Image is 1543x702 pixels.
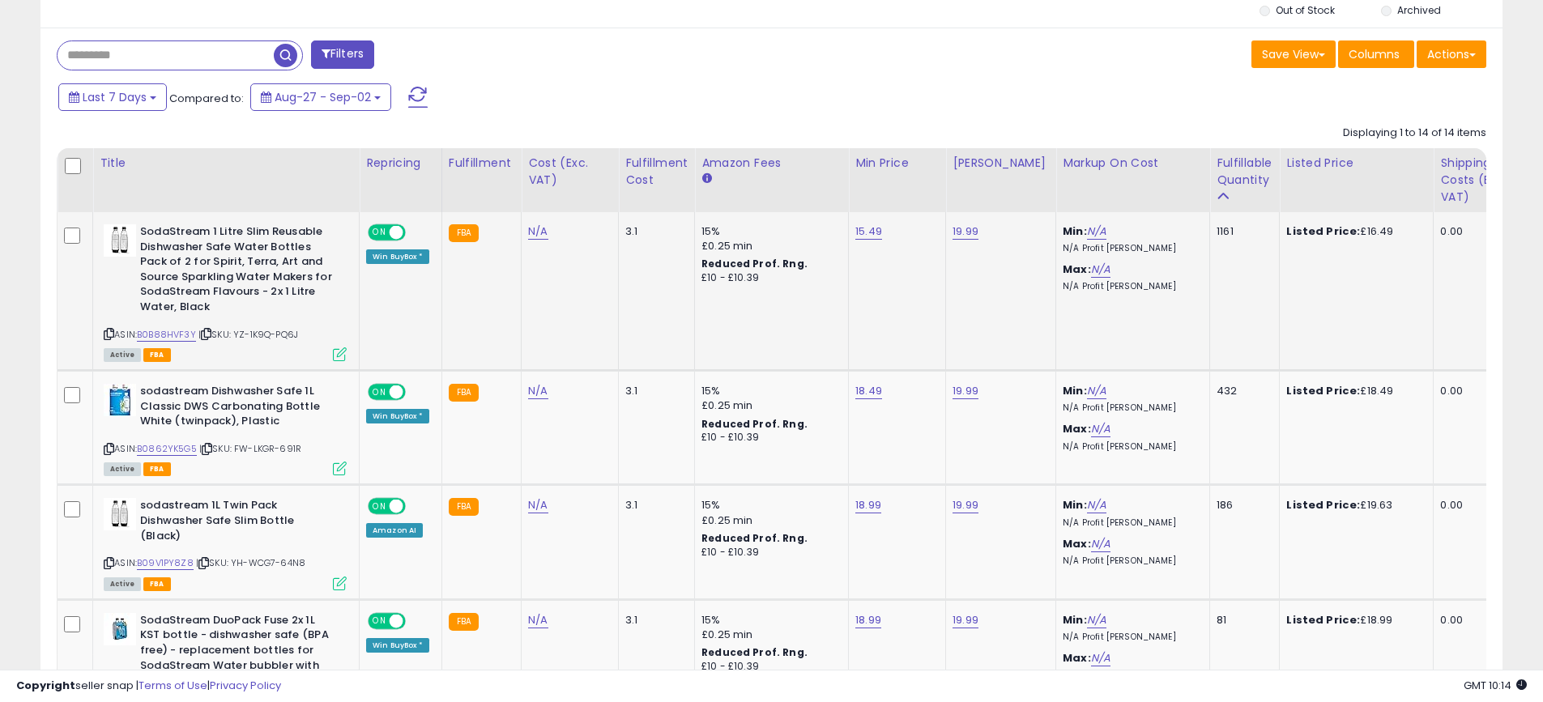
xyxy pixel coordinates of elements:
[1063,497,1087,513] b: Min:
[855,383,882,399] a: 18.49
[701,498,836,513] div: 15%
[1063,243,1197,254] p: N/A Profit [PERSON_NAME]
[701,224,836,239] div: 15%
[139,678,207,693] a: Terms of Use
[953,497,978,513] a: 19.99
[366,523,423,538] div: Amazon AI
[1087,612,1106,628] a: N/A
[1063,632,1197,643] p: N/A Profit [PERSON_NAME]
[169,91,244,106] span: Compared to:
[199,442,301,455] span: | SKU: FW-LKGR-691R
[528,383,548,399] a: N/A
[701,155,842,172] div: Amazon Fees
[140,613,337,692] b: SodaStream DuoPack Fuse 2x 1L KST bottle - dishwasher safe (BPA free) - replacement bottles for S...
[250,83,391,111] button: Aug-27 - Sep-02
[1286,613,1421,628] div: £18.99
[1440,224,1518,239] div: 0.00
[855,223,882,240] a: 15.49
[198,328,298,341] span: | SKU: YZ-1K9Q-PQ6J
[625,498,682,513] div: 3.1
[855,612,881,628] a: 18.99
[369,385,390,399] span: ON
[1091,421,1110,437] a: N/A
[104,498,347,588] div: ASIN:
[1440,384,1518,398] div: 0.00
[104,224,347,360] div: ASIN:
[403,226,429,240] span: OFF
[1087,497,1106,513] a: N/A
[1440,498,1518,513] div: 0.00
[1087,383,1106,399] a: N/A
[701,513,836,528] div: £0.25 min
[1397,3,1441,17] label: Archived
[1286,498,1421,513] div: £19.63
[104,498,136,530] img: 41AkzH+FrGL._SL40_.jpg
[953,612,978,628] a: 19.99
[1091,536,1110,552] a: N/A
[403,614,429,628] span: OFF
[1276,3,1335,17] label: Out of Stock
[625,613,682,628] div: 3.1
[104,348,141,362] span: All listings currently available for purchase on Amazon
[1087,223,1106,240] a: N/A
[403,500,429,513] span: OFF
[143,577,171,591] span: FBA
[369,614,390,628] span: ON
[1286,224,1421,239] div: £16.49
[625,384,682,398] div: 3.1
[366,638,429,653] div: Win BuyBox *
[1063,441,1197,453] p: N/A Profit [PERSON_NAME]
[104,384,136,416] img: 41O-qeJR-yL._SL40_.jpg
[104,613,136,645] img: 41DjsLy696L._SL40_.jpg
[855,497,881,513] a: 18.99
[701,172,711,186] small: Amazon Fees.
[1286,497,1360,513] b: Listed Price:
[1440,155,1524,206] div: Shipping Costs (Exc. VAT)
[1091,650,1110,666] a: N/A
[1343,126,1486,141] div: Displaying 1 to 14 of 14 items
[449,224,479,242] small: FBA
[953,223,978,240] a: 19.99
[701,531,808,545] b: Reduced Prof. Rng.
[1063,555,1197,567] p: N/A Profit [PERSON_NAME]
[1217,498,1267,513] div: 186
[137,556,194,570] a: B09V1PY8Z8
[1286,383,1360,398] b: Listed Price:
[1217,224,1267,239] div: 1161
[1217,155,1272,189] div: Fulfillable Quantity
[1464,678,1527,693] span: 2025-09-10 10:14 GMT
[1063,155,1203,172] div: Markup on Cost
[449,613,479,631] small: FBA
[1417,40,1486,68] button: Actions
[369,500,390,513] span: ON
[366,155,435,172] div: Repricing
[1286,612,1360,628] b: Listed Price:
[701,613,836,628] div: 15%
[369,226,390,240] span: ON
[137,442,197,456] a: B0862YK5G5
[449,155,514,172] div: Fulfillment
[701,645,808,659] b: Reduced Prof. Rng.
[1286,155,1426,172] div: Listed Price
[104,462,141,476] span: All listings currently available for purchase on Amazon
[449,498,479,516] small: FBA
[275,89,371,105] span: Aug-27 - Sep-02
[16,678,75,693] strong: Copyright
[701,271,836,285] div: £10 - £10.39
[140,224,337,318] b: SodaStream 1 Litre Slim Reusable Dishwasher Safe Water Bottles Pack of 2 for Spirit, Terra, Art a...
[366,249,429,264] div: Win BuyBox *
[528,497,548,513] a: N/A
[1217,613,1267,628] div: 81
[625,155,688,189] div: Fulfillment Cost
[210,678,281,693] a: Privacy Policy
[953,155,1049,172] div: [PERSON_NAME]
[1063,650,1091,666] b: Max:
[366,409,429,423] div: Win BuyBox *
[701,431,836,445] div: £10 - £10.39
[403,385,429,399] span: OFF
[701,257,808,270] b: Reduced Prof. Rng.
[143,348,171,362] span: FBA
[701,417,808,431] b: Reduced Prof. Rng.
[1091,262,1110,278] a: N/A
[1063,383,1087,398] b: Min:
